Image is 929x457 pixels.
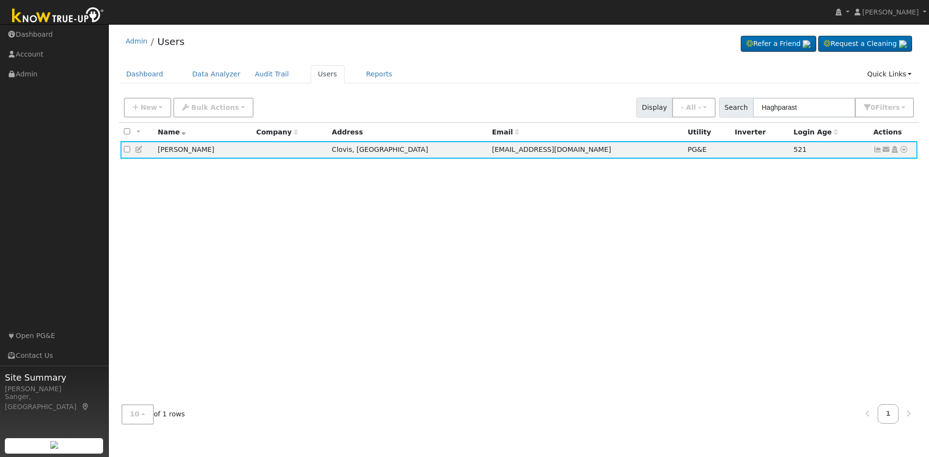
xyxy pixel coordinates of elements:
[818,36,912,52] a: Request a Cleaning
[899,145,908,155] a: Other actions
[5,392,104,412] div: Sanger, [GEOGRAPHIC_DATA]
[672,98,716,118] button: - All -
[119,65,171,83] a: Dashboard
[688,146,706,153] span: PG&E
[329,141,489,159] td: Clovis, [GEOGRAPHIC_DATA]
[5,371,104,384] span: Site Summary
[734,127,787,137] div: Inverter
[158,128,186,136] span: Name
[173,98,253,118] button: Bulk Actions
[855,98,914,118] button: 0Filters
[753,98,855,118] input: Search
[878,404,899,423] a: 1
[794,128,838,136] span: Days since last login
[311,65,345,83] a: Users
[359,65,400,83] a: Reports
[191,103,239,111] span: Bulk Actions
[185,65,248,83] a: Data Analyzer
[741,36,816,52] a: Refer a Friend
[130,410,140,418] span: 10
[890,146,899,153] a: Login As
[135,146,144,153] a: Edit User
[332,127,485,137] div: Address
[873,127,914,137] div: Actions
[157,36,184,47] a: Users
[81,403,90,411] a: Map
[140,103,157,111] span: New
[124,98,172,118] button: New
[860,65,919,83] a: Quick Links
[719,98,753,118] span: Search
[126,37,148,45] a: Admin
[636,98,673,118] span: Display
[862,8,919,16] span: [PERSON_NAME]
[7,5,109,27] img: Know True-Up
[248,65,296,83] a: Audit Trail
[794,146,807,153] span: 05/05/2024 2:10:09 PM
[875,103,900,111] span: Filter
[5,384,104,394] div: [PERSON_NAME]
[873,146,882,153] a: Show Graph
[882,145,891,155] a: jhaghparast@yahoo.com
[899,40,907,48] img: retrieve
[50,441,58,449] img: retrieve
[121,404,154,424] button: 10
[688,127,728,137] div: Utility
[256,128,298,136] span: Company name
[492,128,519,136] span: Email
[803,40,810,48] img: retrieve
[121,404,185,424] span: of 1 rows
[896,103,899,111] span: s
[492,146,611,153] span: [EMAIL_ADDRESS][DOMAIN_NAME]
[154,141,253,159] td: [PERSON_NAME]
